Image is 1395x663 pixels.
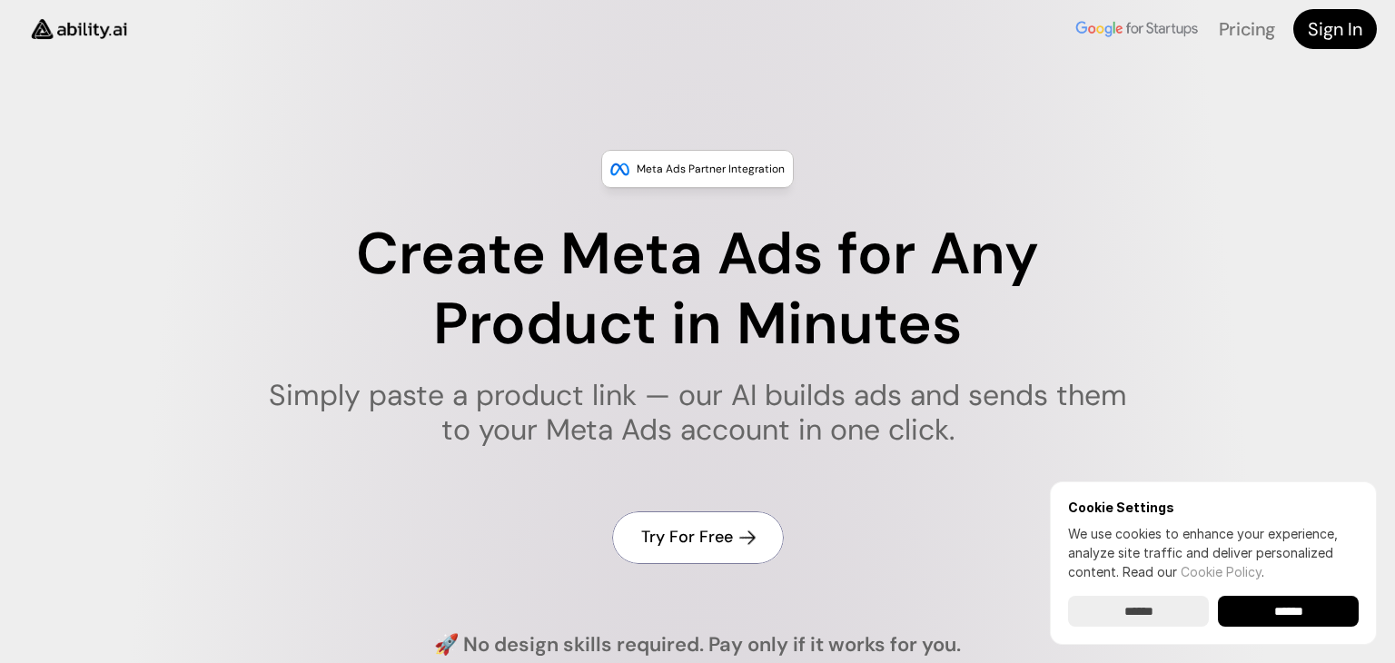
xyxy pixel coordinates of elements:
a: Cookie Policy [1181,564,1261,579]
a: Try For Free [612,511,784,563]
p: We use cookies to enhance your experience, analyze site traffic and deliver personalized content. [1068,524,1359,581]
a: Sign In [1293,9,1377,49]
h4: 🚀 No design skills required. Pay only if it works for you. [434,631,961,659]
h1: Create Meta Ads for Any Product in Minutes [257,220,1139,360]
h6: Cookie Settings [1068,500,1359,515]
a: Pricing [1219,17,1275,41]
span: Read our . [1123,564,1264,579]
h4: Sign In [1308,16,1362,42]
h1: Simply paste a product link — our AI builds ads and sends them to your Meta Ads account in one cl... [257,378,1139,448]
h4: Try For Free [641,526,733,549]
p: Meta Ads Partner Integration [637,160,785,178]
